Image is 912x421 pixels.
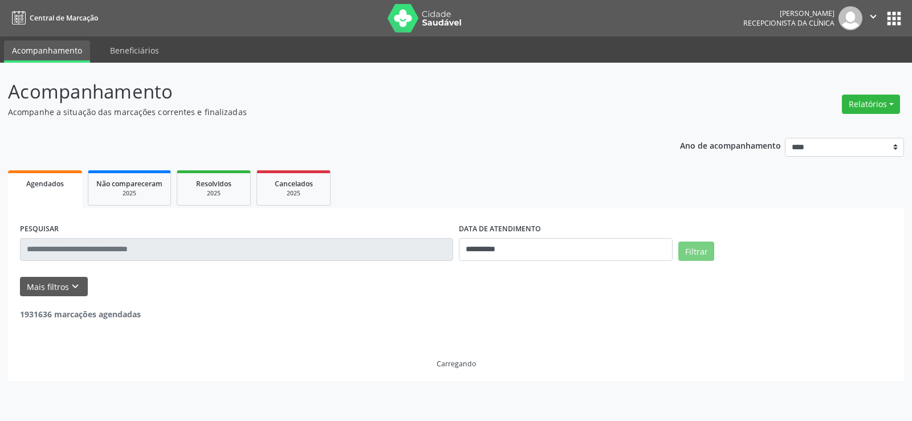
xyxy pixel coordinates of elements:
span: Central de Marcação [30,13,98,23]
span: Resolvidos [196,179,231,189]
a: Beneficiários [102,40,167,60]
a: Acompanhamento [4,40,90,63]
p: Ano de acompanhamento [680,138,781,152]
i: keyboard_arrow_down [69,280,82,293]
strong: 1931636 marcações agendadas [20,309,141,320]
span: Cancelados [275,179,313,189]
label: DATA DE ATENDIMENTO [459,220,541,238]
div: Carregando [437,359,476,369]
div: [PERSON_NAME] [743,9,834,18]
img: img [838,6,862,30]
span: Recepcionista da clínica [743,18,834,28]
button: apps [884,9,904,28]
div: 2025 [96,189,162,198]
p: Acompanhamento [8,77,635,106]
span: Não compareceram [96,179,162,189]
div: 2025 [265,189,322,198]
i:  [867,10,880,23]
span: Agendados [26,179,64,189]
label: PESQUISAR [20,220,59,238]
button: Mais filtroskeyboard_arrow_down [20,277,88,297]
button:  [862,6,884,30]
button: Filtrar [678,242,714,261]
p: Acompanhe a situação das marcações correntes e finalizadas [8,106,635,118]
a: Central de Marcação [8,9,98,27]
button: Relatórios [842,95,900,114]
div: 2025 [185,189,242,198]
